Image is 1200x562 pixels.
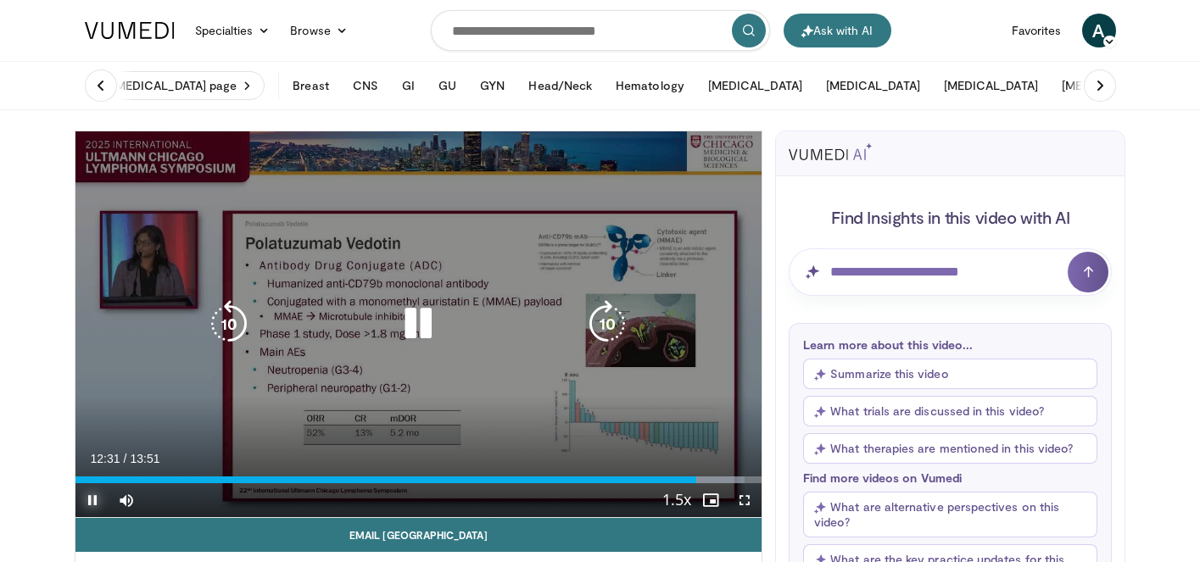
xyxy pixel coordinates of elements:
button: Enable picture-in-picture mode [694,483,728,517]
button: Summarize this video [803,359,1097,389]
img: vumedi-ai-logo.svg [789,143,872,160]
h4: Find Insights in this video with AI [789,206,1112,228]
button: Ask with AI [784,14,891,47]
button: What trials are discussed in this video? [803,396,1097,426]
a: Email [GEOGRAPHIC_DATA] [75,518,762,552]
img: VuMedi Logo [85,22,175,39]
a: Favorites [1002,14,1072,47]
button: Hematology [606,69,695,103]
span: 13:51 [130,452,159,465]
button: Playback Rate [660,483,694,517]
span: 12:31 [91,452,120,465]
button: What therapies are mentioned in this video? [803,433,1097,464]
video-js: Video Player [75,131,762,518]
a: Specialties [185,14,281,47]
p: Learn more about this video... [803,337,1097,352]
button: Breast [282,69,338,103]
input: Question for AI [789,248,1112,296]
button: [MEDICAL_DATA] [934,69,1048,103]
button: [MEDICAL_DATA] [698,69,812,103]
button: GI [392,69,425,103]
button: GU [428,69,466,103]
input: Search topics, interventions [431,10,770,51]
a: Browse [280,14,358,47]
button: Head/Neck [518,69,602,103]
button: Mute [109,483,143,517]
a: A [1082,14,1116,47]
a: Visit [MEDICAL_DATA] page [75,71,265,100]
div: Progress Bar [75,476,762,483]
button: [MEDICAL_DATA] [1052,69,1166,103]
button: [MEDICAL_DATA] [816,69,930,103]
button: CNS [343,69,388,103]
button: What are alternative perspectives on this video? [803,492,1097,537]
span: / [124,452,127,465]
p: Find more videos on Vumedi [803,470,1097,485]
button: Pause [75,483,109,517]
button: GYN [470,69,515,103]
button: Fullscreen [728,483,762,517]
